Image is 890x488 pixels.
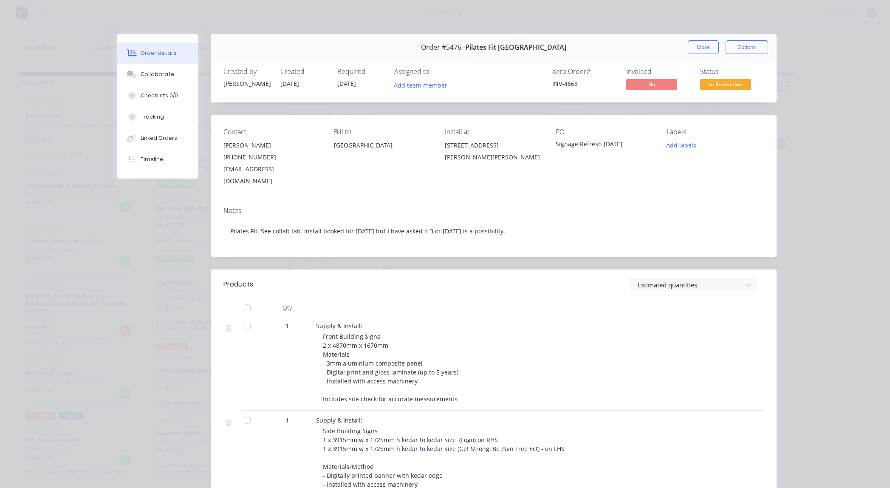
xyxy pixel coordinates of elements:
[394,68,479,76] div: Assigned to
[223,207,764,215] div: Notes
[389,79,452,91] button: Add team member
[141,113,164,121] div: Tracking
[223,163,321,187] div: [EMAIL_ADDRESS][DOMAIN_NAME]
[465,43,566,51] span: Pilates Fit [GEOGRAPHIC_DATA]
[141,49,177,57] div: Order details
[262,299,313,316] div: Qty
[223,68,270,76] div: Created by
[337,79,356,88] span: [DATE]
[117,64,198,85] button: Collaborate
[223,151,321,163] div: [PHONE_NUMBER]
[223,139,321,187] div: [PERSON_NAME][PHONE_NUMBER][EMAIL_ADDRESS][DOMAIN_NAME]
[700,68,764,76] div: Status
[556,128,653,136] div: PO
[552,68,616,76] div: Xero Order #
[445,139,542,163] div: [STREET_ADDRESS][PERSON_NAME][PERSON_NAME]
[117,149,198,170] button: Timeline
[316,416,362,424] span: Supply & Install:
[117,128,198,149] button: Linked Orders
[445,128,542,136] div: Install at
[223,218,764,244] div: Pilates Fit. See collab tab. Install booked for [DATE] but I have asked if 3 or [DATE] is a possi...
[280,79,299,88] span: [DATE]
[337,68,384,76] div: Required
[141,134,177,142] div: Linked Orders
[141,156,163,163] div: Timeline
[280,68,327,76] div: Created
[445,139,542,167] div: [STREET_ADDRESS][PERSON_NAME][PERSON_NAME]
[141,92,178,99] div: Checklists 0/0
[334,139,431,151] div: [GEOGRAPHIC_DATA],
[394,79,452,91] button: Add team member
[700,79,751,90] span: In Production
[334,128,431,136] div: Bill to
[552,79,616,88] div: INV-4568
[626,68,690,76] div: Invoiced
[556,139,653,151] div: Signage Refresh [DATE]
[316,322,362,330] span: Supply & Install:
[223,79,270,88] div: [PERSON_NAME]
[323,332,458,403] span: Front Building Signs 2 x 4870mm x 1670mm Materials - 3mm aluminium composite panel - Digital prin...
[334,139,431,167] div: [GEOGRAPHIC_DATA],
[285,321,289,330] span: 1
[223,128,321,136] div: Contact
[662,139,701,151] button: Add labels
[117,106,198,128] button: Tracking
[667,128,764,136] div: Labels
[688,40,719,54] button: Close
[726,40,768,54] button: Options
[421,43,465,51] span: Order #5476 -
[223,139,321,151] div: [PERSON_NAME]
[285,416,289,425] span: 1
[700,79,751,92] button: In Production
[117,85,198,106] button: Checklists 0/0
[117,43,198,64] button: Order details
[141,71,174,78] div: Collaborate
[626,79,677,90] span: No
[223,279,253,289] div: Products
